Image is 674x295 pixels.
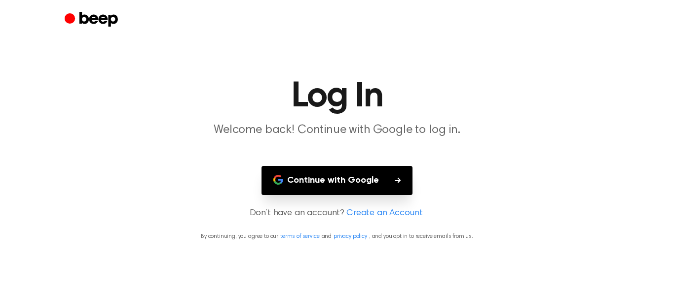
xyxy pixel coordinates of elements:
p: By continuing, you agree to our and , and you opt in to receive emails from us. [12,232,662,241]
a: Create an Account [346,207,422,220]
button: Continue with Google [262,166,412,195]
a: privacy policy [334,233,367,239]
p: Don’t have an account? [12,207,662,220]
a: terms of service [280,233,319,239]
h1: Log In [84,79,590,114]
a: Beep [65,10,120,30]
p: Welcome back! Continue with Google to log in. [148,122,526,138]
